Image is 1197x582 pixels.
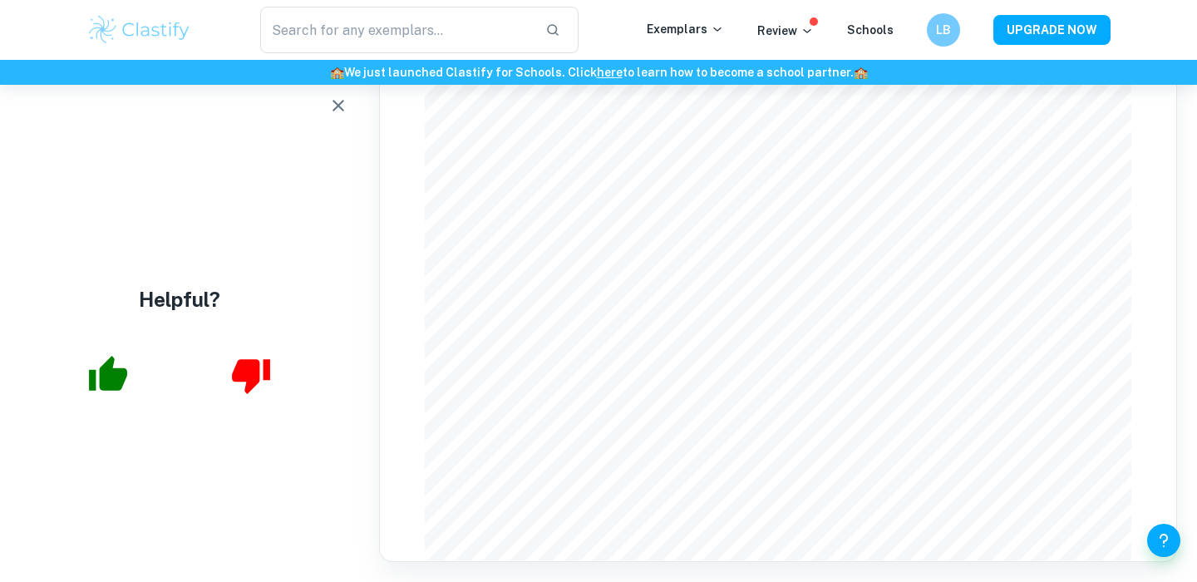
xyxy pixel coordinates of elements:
h6: LB [934,21,953,39]
h6: We just launched Clastify for Schools. Click to learn how to become a school partner. [3,63,1194,81]
p: Exemplars [647,20,724,38]
img: Clastify logo [86,13,192,47]
span: 🏫 [854,66,868,79]
a: here [597,66,623,79]
button: LB [927,13,960,47]
span: 🏫 [330,66,344,79]
button: UPGRADE NOW [993,15,1111,45]
input: Search for any exemplars... [260,7,532,53]
p: Review [757,22,814,40]
h4: Helpful? [139,284,220,314]
a: Schools [847,23,894,37]
button: Help and Feedback [1147,524,1180,557]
